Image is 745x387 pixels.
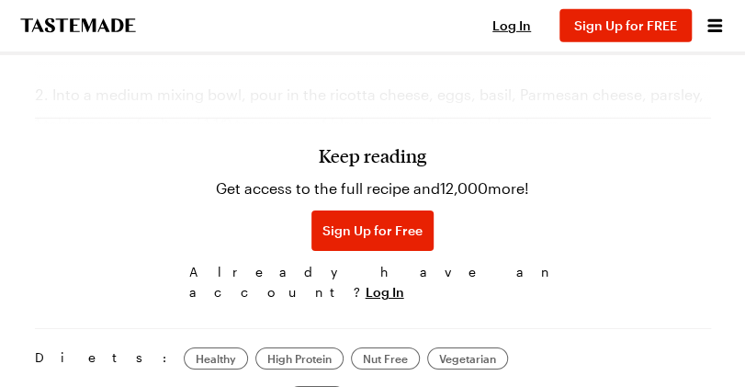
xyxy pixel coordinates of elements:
a: Healthy [184,347,248,370]
button: Open menu [703,14,727,38]
span: Already have an account? [189,262,557,302]
span: Vegetarian [439,351,496,366]
span: Sign Up for Free [322,222,423,240]
button: Sign Up for Free [311,211,434,251]
h3: Keep reading [319,144,426,166]
a: High Protein [255,347,344,370]
span: Sign Up for FREE [574,17,677,33]
p: Get access to the full recipe and 12,000 more! [216,177,529,199]
a: To Tastemade Home Page [18,18,138,33]
span: Healthy [196,351,236,366]
a: Vegetarian [427,347,508,370]
span: Diets: [35,347,176,370]
span: Log In [492,17,531,33]
button: Log In [366,283,404,302]
button: Log In [475,17,548,35]
span: Nut Free [363,351,408,366]
span: High Protein [267,351,332,366]
button: Sign Up for FREE [559,9,692,42]
a: Nut Free [351,347,420,370]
